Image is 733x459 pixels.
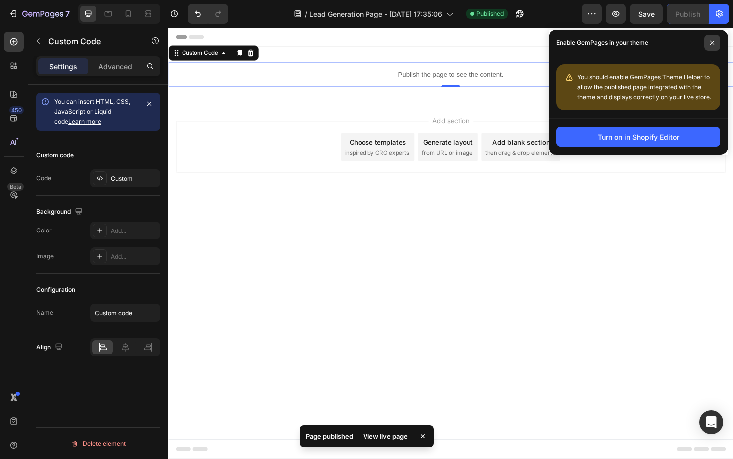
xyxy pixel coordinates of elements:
[306,431,353,441] p: Page published
[577,73,711,101] span: You should enable GemPages Theme Helper to allow the published page integrated with the theme and...
[270,116,323,126] div: Generate layout
[71,438,126,450] div: Delete element
[48,35,133,47] p: Custom Code
[111,227,158,235] div: Add...
[269,128,322,137] span: from URL or image
[111,252,158,261] div: Add...
[168,28,733,459] iframe: Design area
[675,9,700,19] div: Publish
[598,132,679,142] div: Turn on in Shopify Editor
[65,8,70,20] p: 7
[638,10,655,18] span: Save
[68,118,101,125] a: Learn more
[111,174,158,183] div: Custom
[699,410,723,434] div: Open Intercom Messenger
[49,61,77,72] p: Settings
[36,226,52,235] div: Color
[630,4,663,24] button: Save
[36,285,75,294] div: Configuration
[192,116,252,126] div: Choose templates
[309,9,442,19] span: Lead Generation Page - [DATE] 17:35:06
[36,436,160,452] button: Delete element
[556,38,648,48] p: Enable GemPages in your theme
[667,4,709,24] button: Publish
[98,61,132,72] p: Advanced
[36,308,53,317] div: Name
[36,151,74,160] div: Custom code
[4,4,74,24] button: 7
[343,116,404,126] div: Add blank section
[188,4,228,24] div: Undo/Redo
[36,205,85,219] div: Background
[7,183,24,191] div: Beta
[36,174,51,183] div: Code
[476,9,504,18] span: Published
[9,106,24,114] div: 450
[187,128,255,137] span: inspired by CRO experts
[556,127,720,147] button: Turn on in Shopify Editor
[336,128,410,137] span: then drag & drop elements
[36,252,54,261] div: Image
[357,429,414,443] div: View live page
[54,98,130,125] span: You can insert HTML, CSS, JavaScript or Liquid code
[36,341,65,354] div: Align
[276,93,323,104] span: Add section
[305,9,307,19] span: /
